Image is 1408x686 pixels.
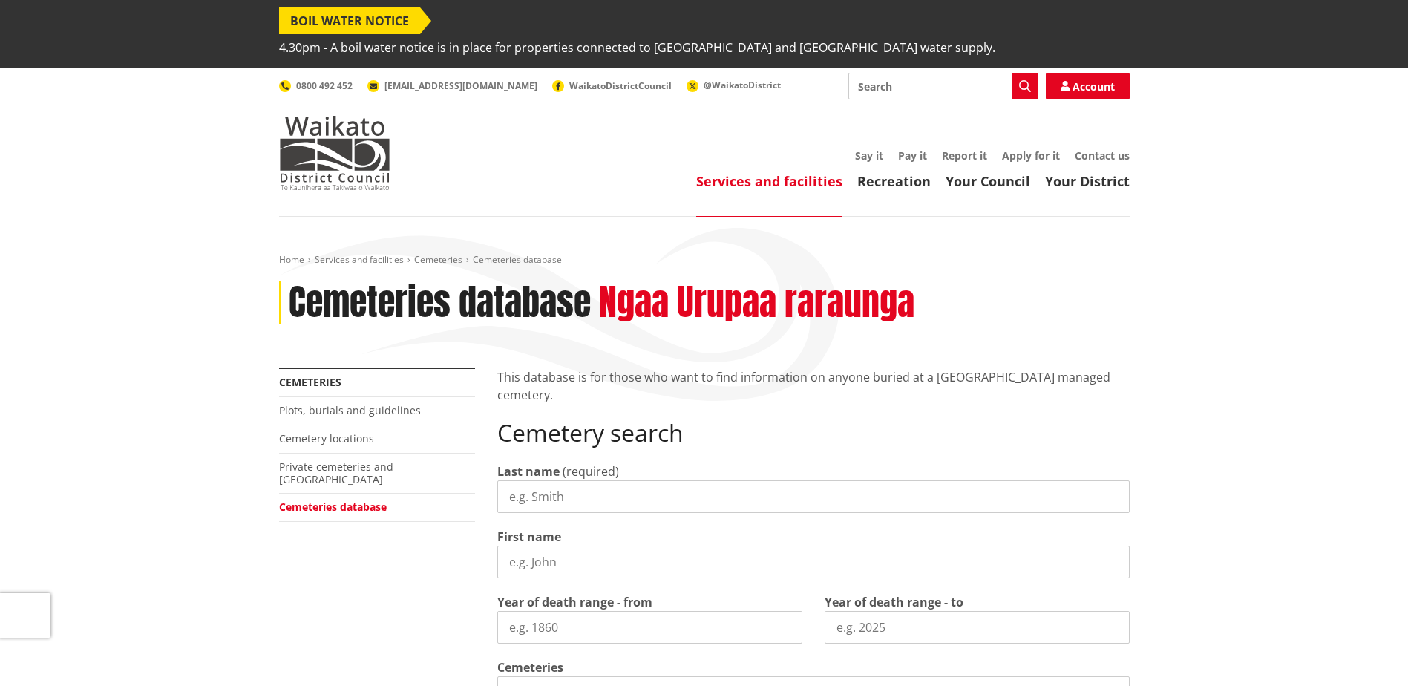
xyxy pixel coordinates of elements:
[384,79,537,92] span: [EMAIL_ADDRESS][DOMAIN_NAME]
[599,281,914,324] h2: Ngaa Urupaa raraunga
[1002,148,1060,163] a: Apply for it
[279,253,304,266] a: Home
[704,79,781,91] span: @WaikatoDistrict
[414,253,462,266] a: Cemeteries
[825,611,1130,644] input: e.g. 2025
[497,659,563,676] label: Cemeteries
[848,73,1038,99] input: Search input
[279,431,374,445] a: Cemetery locations
[279,7,420,34] span: BOIL WATER NOTICE
[279,460,393,486] a: Private cemeteries and [GEOGRAPHIC_DATA]
[497,611,802,644] input: e.g. 1860
[946,172,1030,190] a: Your Council
[1045,172,1130,190] a: Your District
[696,172,842,190] a: Services and facilities
[497,480,1130,513] input: e.g. Smith
[857,172,931,190] a: Recreation
[296,79,353,92] span: 0800 492 452
[942,148,987,163] a: Report it
[552,79,672,92] a: WaikatoDistrictCouncil
[497,463,560,480] label: Last name
[497,368,1130,404] p: This database is for those who want to find information on anyone buried at a [GEOGRAPHIC_DATA] m...
[279,116,390,190] img: Waikato District Council - Te Kaunihera aa Takiwaa o Waikato
[497,546,1130,578] input: e.g. John
[1046,73,1130,99] a: Account
[367,79,537,92] a: [EMAIL_ADDRESS][DOMAIN_NAME]
[825,593,963,611] label: Year of death range - to
[279,500,387,514] a: Cemeteries database
[898,148,927,163] a: Pay it
[315,253,404,266] a: Services and facilities
[279,375,341,389] a: Cemeteries
[497,593,652,611] label: Year of death range - from
[1075,148,1130,163] a: Contact us
[279,403,421,417] a: Plots, burials and guidelines
[855,148,883,163] a: Say it
[473,253,562,266] span: Cemeteries database
[687,79,781,91] a: @WaikatoDistrict
[279,254,1130,267] nav: breadcrumb
[279,34,995,61] span: 4.30pm - A boil water notice is in place for properties connected to [GEOGRAPHIC_DATA] and [GEOGR...
[497,419,1130,447] h2: Cemetery search
[279,79,353,92] a: 0800 492 452
[569,79,672,92] span: WaikatoDistrictCouncil
[563,463,619,480] span: (required)
[497,528,561,546] label: First name
[289,281,591,324] h1: Cemeteries database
